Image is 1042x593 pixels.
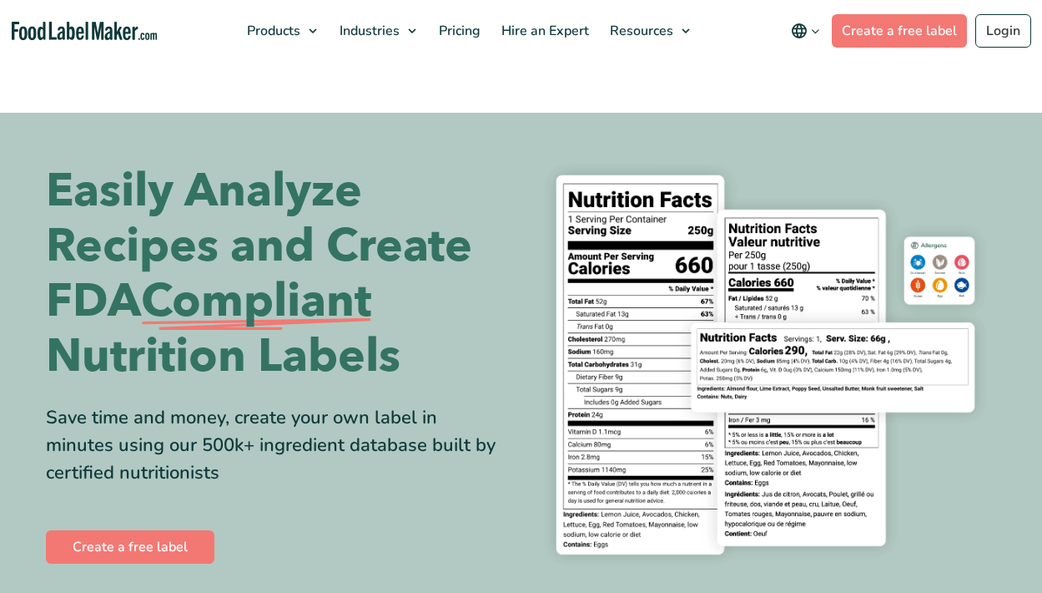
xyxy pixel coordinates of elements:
[141,274,371,329] span: Compliant
[605,22,675,40] span: Resources
[46,164,509,384] h1: Easily Analyze Recipes and Create FDA Nutrition Labels
[242,22,302,40] span: Products
[975,14,1031,48] a: Login
[46,404,509,487] div: Save time and money, create your own label in minutes using our 500k+ ingredient database built b...
[335,22,401,40] span: Industries
[496,22,591,40] span: Hire an Expert
[832,14,967,48] a: Create a free label
[46,530,214,564] a: Create a free label
[434,22,482,40] span: Pricing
